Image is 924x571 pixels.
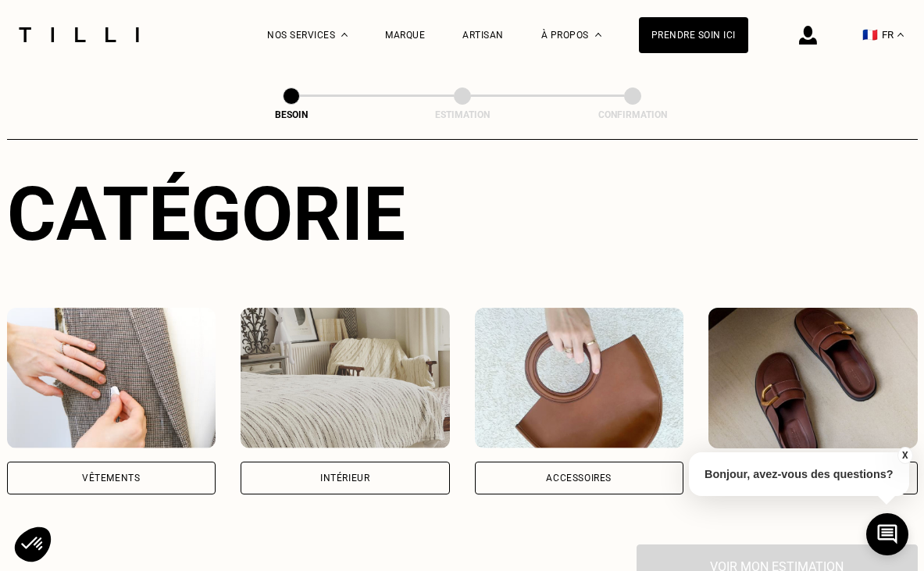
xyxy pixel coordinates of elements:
span: 🇫🇷 [862,27,878,42]
p: Bonjour, avez-vous des questions? [689,452,909,496]
img: Chaussures [708,308,918,448]
img: Menu déroulant à propos [595,33,601,37]
div: Confirmation [555,109,711,120]
div: Estimation [384,109,540,120]
a: Marque [385,30,425,41]
img: Intérieur [241,308,450,448]
div: Vêtements [82,473,140,483]
div: Accessoires [546,473,612,483]
div: Catégorie [7,170,918,258]
a: Artisan [462,30,504,41]
div: Intérieur [320,473,369,483]
a: Prendre soin ici [639,17,748,53]
img: Vêtements [7,308,216,448]
img: icône connexion [799,26,817,45]
img: menu déroulant [897,33,904,37]
img: Accessoires [475,308,684,448]
button: X [897,447,912,464]
img: Logo du service de couturière Tilli [13,27,144,42]
img: Menu déroulant [341,33,348,37]
div: Besoin [213,109,369,120]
